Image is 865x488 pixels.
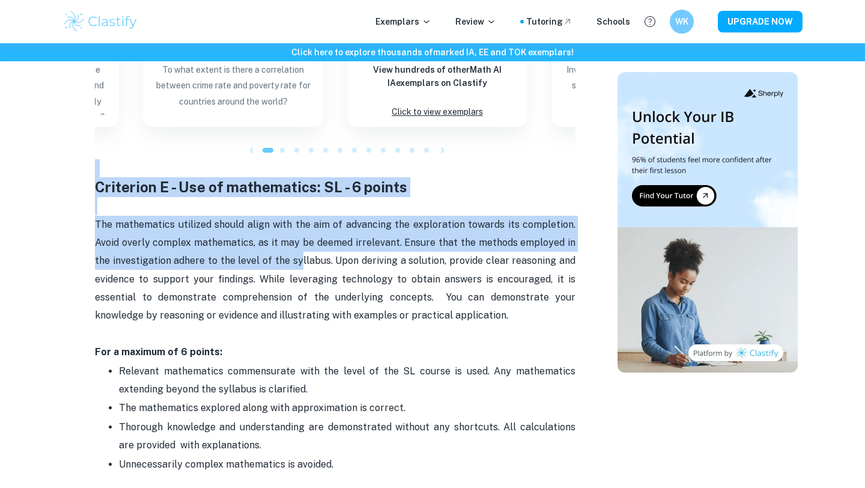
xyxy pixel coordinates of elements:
[392,104,483,120] p: Click to view exemplars
[95,178,407,195] strong: Criterion E - Use of mathematics: SL - 6 points
[618,72,798,373] img: Thumbnail
[670,10,694,34] button: WK
[347,7,527,127] a: ExemplarsView hundreds of otherMath AI IAexemplars on ClastifyClick to view exemplars
[551,7,732,127] a: Blog exemplar: Investigating the relationship between sInvestigating the relationship between sco...
[119,402,405,413] span: The mathematics explored along with approximation is correct.
[640,11,660,32] button: Help and Feedback
[119,459,333,470] span: Unnecessarily complex mathematics is avoided.
[62,10,139,34] img: Clastify logo
[95,197,575,325] p: The mathematics utilized should align with the aim of advancing the exploration towards its compl...
[375,15,431,28] p: Exemplars
[561,62,722,115] p: Investigating the relationship between scoring average and putts per round average on the PGA Tour
[119,421,578,451] span: Thorough knowledge and understanding are demonstrated without any shortcuts. All calculations are...
[143,7,323,127] a: Blog exemplar: To what extent is there a correlation beGrade received:6To what extent is there a ...
[455,15,496,28] p: Review
[2,46,863,59] h6: Click here to explore thousands of marked IA, EE and TOK exemplars !
[119,365,578,395] span: Relevant mathematics commensurate with the level of the SL course is used. Any mathematics extend...
[675,15,689,28] h6: WK
[718,11,803,32] button: UPGRADE NOW
[596,15,630,28] a: Schools
[95,346,222,358] strong: For a maximum of 6 points:
[526,15,572,28] a: Tutoring
[357,63,518,90] h6: View hundreds of other Math AI IA exemplars on Clastify
[153,62,314,115] p: To what extent is there a correlation between crime rate and poverty rate for countries around th...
